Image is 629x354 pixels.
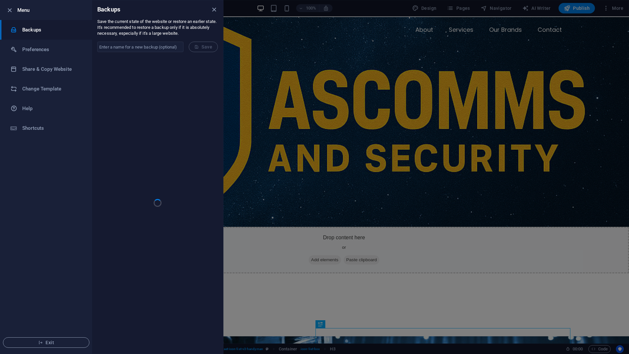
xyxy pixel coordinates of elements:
a: Help [0,99,92,118]
span: Exit [9,340,84,345]
h6: Menu [17,6,87,14]
h6: Backups [22,26,83,34]
h6: Change Template [22,85,83,93]
button: close [210,6,218,13]
h6: Preferences [22,46,83,53]
input: Enter a name for a new backup (optional) [97,42,183,52]
h6: Shortcuts [22,124,83,132]
span: Paste clipboard [317,239,353,248]
h6: Backups [97,6,120,13]
div: Drop content here [33,210,603,257]
span: Add elements [282,239,315,248]
button: Exit [3,337,89,348]
h6: Share & Copy Website [22,65,83,73]
h6: Help [22,105,83,112]
p: Save the current state of the website or restore an earlier state. It's recommended to restore a ... [97,19,218,36]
